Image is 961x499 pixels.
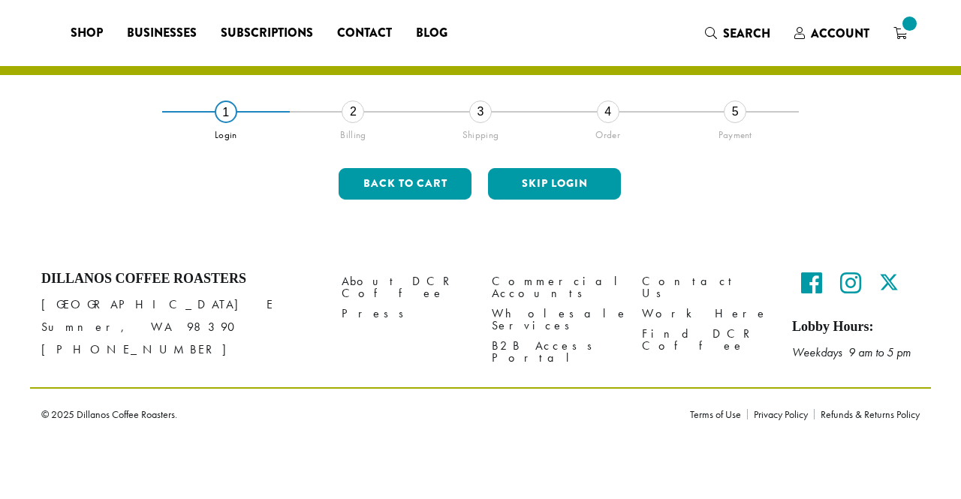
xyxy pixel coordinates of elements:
[325,21,404,45] a: Contact
[814,409,920,419] a: Refunds & Returns Policy
[671,123,799,141] div: Payment
[544,123,672,141] div: Order
[416,24,447,43] span: Blog
[792,344,911,360] em: Weekdays 9 am to 5 pm
[792,319,920,335] h5: Lobby Hours:
[417,123,544,141] div: Shipping
[747,409,814,419] a: Privacy Policy
[492,336,619,368] a: B2B Access Portal
[782,21,881,46] a: Account
[162,123,290,141] div: Login
[642,304,770,324] a: Work Here
[811,25,869,42] span: Account
[690,409,747,419] a: Terms of Use
[492,304,619,336] a: Wholesale Services
[115,21,209,45] a: Businesses
[71,24,103,43] span: Shop
[342,101,364,123] div: 2
[41,271,319,287] h4: Dillanos Coffee Roasters
[404,21,459,45] a: Blog
[642,271,770,303] a: Contact Us
[342,271,469,303] a: About DCR Coffee
[59,21,115,45] a: Shop
[337,24,392,43] span: Contact
[724,101,746,123] div: 5
[723,25,770,42] span: Search
[342,304,469,324] a: Press
[469,101,492,123] div: 3
[492,271,619,303] a: Commercial Accounts
[221,24,313,43] span: Subscriptions
[290,123,417,141] div: Billing
[127,24,197,43] span: Businesses
[693,21,782,46] a: Search
[597,101,619,123] div: 4
[209,21,325,45] a: Subscriptions
[339,168,471,200] button: Back to cart
[488,168,621,200] button: Skip Login
[215,101,237,123] div: 1
[642,324,770,356] a: Find DCR Coffee
[41,409,667,419] p: © 2025 Dillanos Coffee Roasters.
[41,293,319,361] p: [GEOGRAPHIC_DATA] E Sumner, WA 98390 [PHONE_NUMBER]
